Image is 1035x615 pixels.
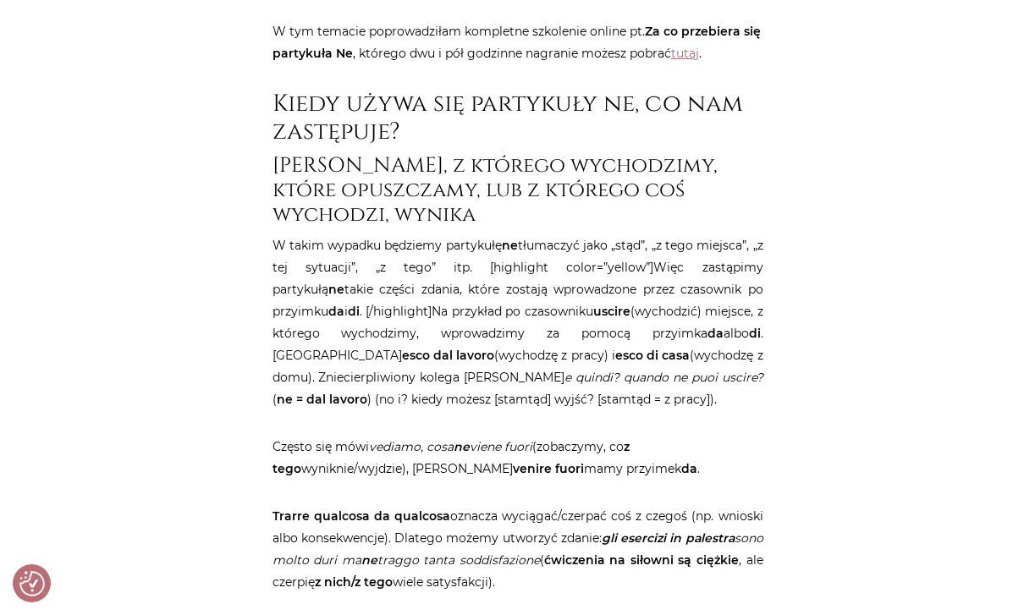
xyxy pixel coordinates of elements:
[328,282,344,297] strong: ne
[749,326,761,341] strong: di
[402,348,495,363] strong: esco dal lavoro
[273,234,763,410] p: W takim wypadku będziemy partykułę tłumaczyć jako „stąd”, „z tego miejsca”, „z tej sytuacji”, „z ...
[671,46,699,61] a: tutaj
[273,530,763,568] em: sono molto duri ma traggo tanta soddisfazione
[681,461,697,476] strong: da
[273,508,450,524] strong: Trarre qualcosa da qualcosa
[273,505,763,593] p: oznacza wyciągać/czerpać coś z czegoś (np. wnioski albo konsekwencje). Dlatego możemy utworzyć zd...
[615,348,691,363] strong: esco di casa
[369,439,532,454] em: vediamo, cosa viene fuori
[707,326,724,341] strong: da
[273,153,763,228] h3: [PERSON_NAME], z którego wychodzimy, które opuszczamy, lub z którego coś wychodzi, wynika
[273,439,630,476] strong: z tego
[19,571,45,596] button: Preferencje co do zgód
[544,552,739,568] strong: ćwiczenia na siłowni są ciężkie
[328,304,344,319] strong: da
[19,571,45,596] img: Revisit consent button
[513,461,584,476] strong: venire fuori
[602,530,735,546] strong: gli esercizi in palestra
[273,436,763,480] p: Często się mówi (zobaczymy, co wyniknie/wyjdzie), [PERSON_NAME] mamy przyimek .
[348,304,360,319] strong: di
[315,574,393,590] strong: z nich/z tego
[277,392,367,407] strong: ne = dal lavoro
[273,90,763,146] h2: Kiedy używa się partykuły ne, co nam zastępuje?
[361,552,377,568] strong: ne
[454,439,470,454] strong: ne
[502,238,518,253] strong: ne
[273,20,763,64] p: W tym temacie poprowadziłam kompletne szkolenie online pt. , którego dwu i pół godzinne nagranie ...
[564,370,762,385] em: e quindi? quando ne puoi uscire?
[273,24,761,61] strong: Za co przebiera się partykuła Ne
[593,304,630,319] strong: uscire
